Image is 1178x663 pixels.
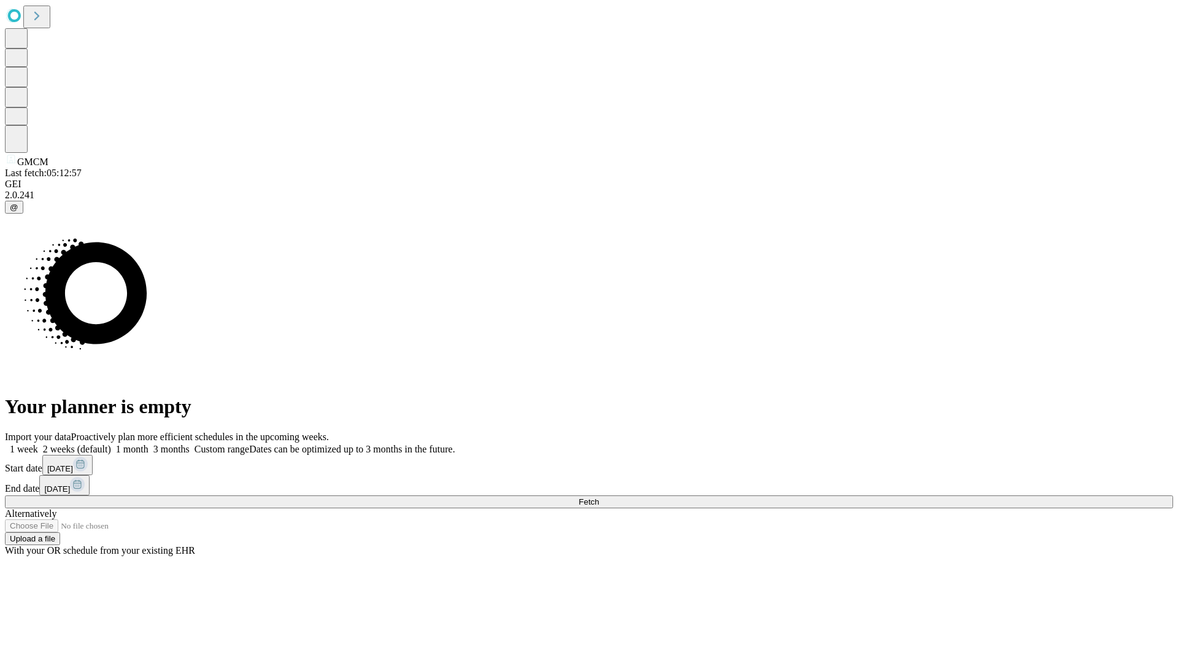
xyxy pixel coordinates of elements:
[71,432,329,442] span: Proactively plan more efficient schedules in the upcoming weeks.
[47,464,73,473] span: [DATE]
[17,157,48,167] span: GMCM
[10,444,38,454] span: 1 week
[5,179,1173,190] div: GEI
[194,444,249,454] span: Custom range
[5,201,23,214] button: @
[5,545,195,556] span: With your OR schedule from your existing EHR
[249,444,455,454] span: Dates can be optimized up to 3 months in the future.
[44,484,70,494] span: [DATE]
[10,203,18,212] span: @
[5,395,1173,418] h1: Your planner is empty
[153,444,190,454] span: 3 months
[579,497,599,506] span: Fetch
[5,475,1173,495] div: End date
[5,455,1173,475] div: Start date
[5,532,60,545] button: Upload a file
[116,444,148,454] span: 1 month
[5,190,1173,201] div: 2.0.241
[39,475,90,495] button: [DATE]
[5,508,56,519] span: Alternatively
[5,495,1173,508] button: Fetch
[43,444,111,454] span: 2 weeks (default)
[5,168,82,178] span: Last fetch: 05:12:57
[42,455,93,475] button: [DATE]
[5,432,71,442] span: Import your data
